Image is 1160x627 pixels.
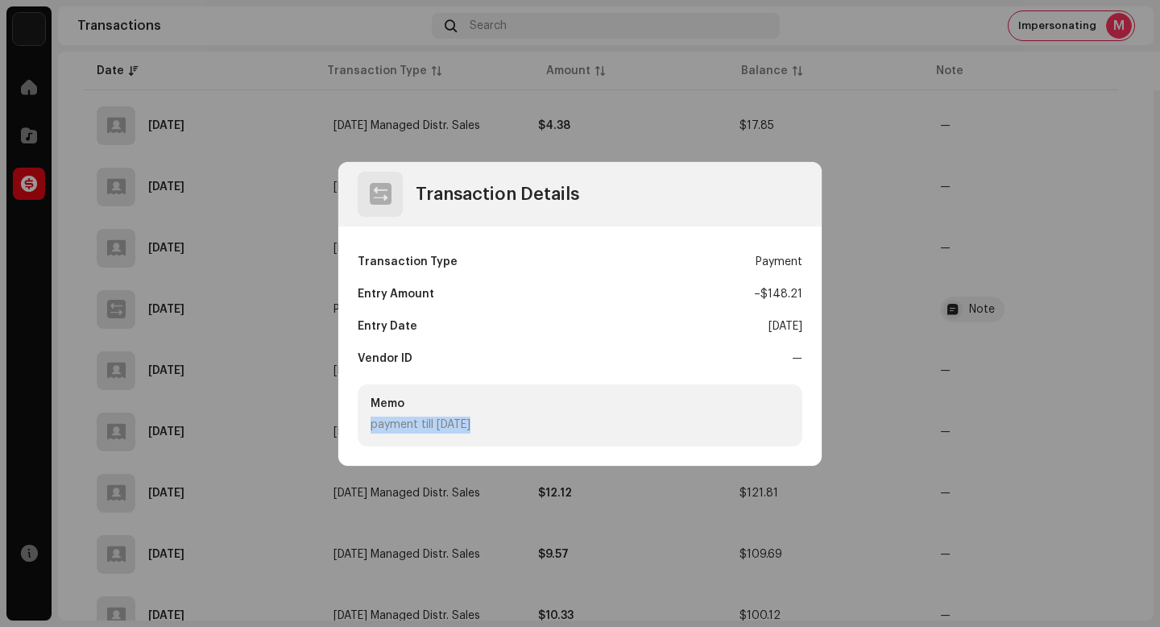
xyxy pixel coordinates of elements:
div: Entry Date [358,310,417,343]
div: Transaction Type [358,246,458,278]
div: — [792,343,802,375]
div: $148.21 [754,278,802,310]
div: Entry Amount [358,278,434,310]
div: payment till [DATE] [371,417,789,434]
div: Memo [371,397,789,410]
div: Payment [756,246,802,278]
div: Transaction Details [416,185,579,204]
div: [DATE] [768,310,802,343]
span: – [754,289,760,300]
div: Vendor ID [358,343,412,375]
